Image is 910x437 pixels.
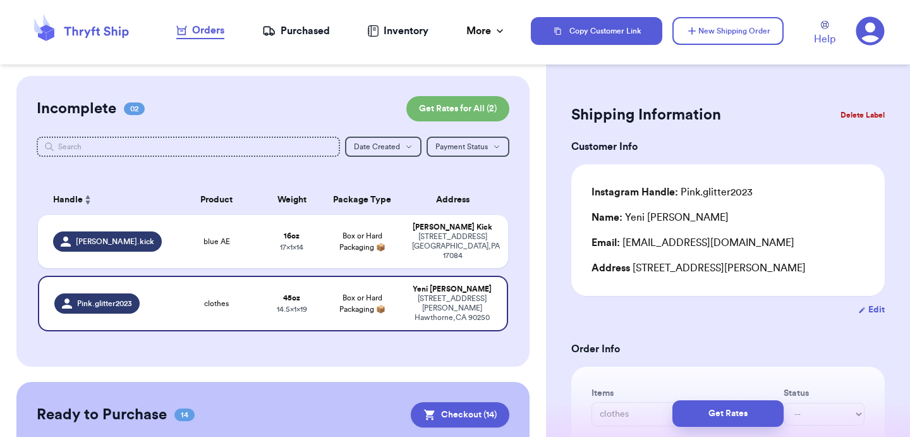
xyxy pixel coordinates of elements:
[672,400,784,427] button: Get Rates
[591,185,753,200] div: Pink.glitter2023
[466,23,506,39] div: More
[591,238,620,248] span: Email:
[264,185,320,215] th: Weight
[53,194,83,207] span: Handle
[591,261,864,276] div: [STREET_ADDRESS][PERSON_NAME]
[354,143,400,151] span: Date Created
[76,237,154,247] span: [PERSON_NAME].kick
[411,402,509,428] button: Checkout (14)
[83,192,93,207] button: Sort ascending
[406,96,509,121] button: Get Rates for All (2)
[339,294,385,313] span: Box or Hard Packaging 📦
[435,143,488,151] span: Payment Status
[412,285,492,294] div: Yeni [PERSON_NAME]
[591,210,729,225] div: Yeni [PERSON_NAME]
[672,17,784,45] button: New Shipping Order
[174,409,195,421] span: 14
[531,17,662,45] button: Copy Customer Link
[427,137,509,157] button: Payment Status
[320,185,404,215] th: Package Type
[339,232,385,251] span: Box or Hard Packaging 📦
[124,102,145,115] span: 02
[858,304,885,316] button: Edit
[404,185,508,215] th: Address
[204,299,229,309] span: clothes
[571,105,721,125] h2: Shipping Information
[283,294,300,302] strong: 45 oz
[176,23,224,39] a: Orders
[591,263,630,273] span: Address
[77,299,132,309] span: Pink.glitter2023
[262,23,330,39] a: Purchased
[784,387,864,400] label: Status
[591,187,678,197] span: Instagram Handle:
[835,101,890,129] button: Delete Label
[203,237,230,247] span: blue AE
[591,212,622,223] span: Name:
[280,243,303,251] span: 17 x 1 x 14
[412,294,492,323] div: [STREET_ADDRESS][PERSON_NAME] Hawthorne , CA 90250
[277,305,307,313] span: 14.5 x 1 x 19
[345,137,422,157] button: Date Created
[367,23,428,39] a: Inventory
[37,405,167,425] h2: Ready to Purchase
[814,21,835,47] a: Help
[412,223,493,232] div: [PERSON_NAME] Kick
[412,232,493,261] div: [STREET_ADDRESS] [GEOGRAPHIC_DATA] , PA 17084
[591,387,779,400] label: Items
[571,342,885,357] h3: Order Info
[37,99,116,119] h2: Incomplete
[591,235,864,250] div: [EMAIL_ADDRESS][DOMAIN_NAME]
[571,139,885,154] h3: Customer Info
[814,32,835,47] span: Help
[37,137,340,157] input: Search
[284,232,300,240] strong: 16 oz
[176,23,224,38] div: Orders
[169,185,264,215] th: Product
